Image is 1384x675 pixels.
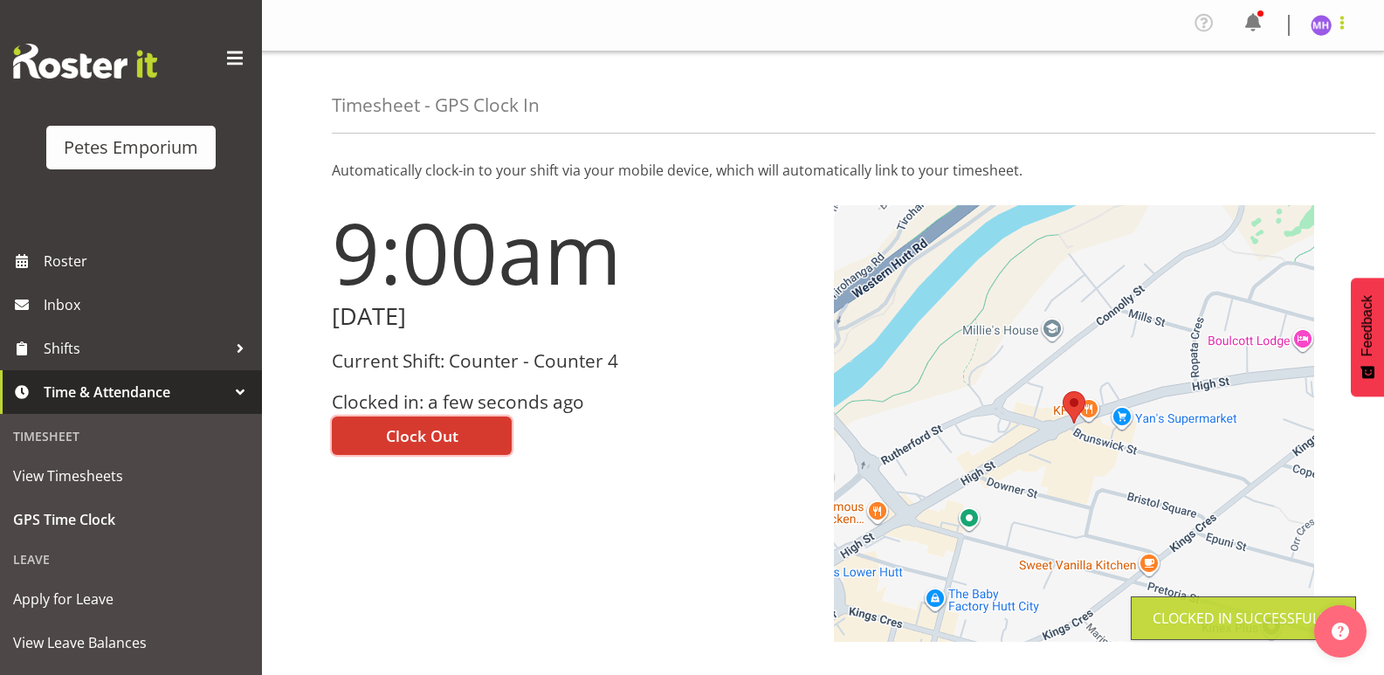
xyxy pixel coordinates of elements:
h2: [DATE] [332,303,813,330]
a: View Timesheets [4,454,258,498]
h4: Timesheet - GPS Clock In [332,95,540,115]
a: GPS Time Clock [4,498,258,541]
button: Clock Out [332,417,512,455]
h3: Current Shift: Counter - Counter 4 [332,351,813,371]
a: View Leave Balances [4,621,258,665]
img: mackenzie-halford4471.jpg [1311,15,1332,36]
h1: 9:00am [332,205,813,300]
p: Automatically clock-in to your shift via your mobile device, which will automatically link to you... [332,160,1314,181]
span: View Timesheets [13,463,249,489]
span: View Leave Balances [13,630,249,656]
div: Timesheet [4,418,258,454]
div: Petes Emporium [64,134,198,161]
button: Feedback - Show survey [1351,278,1384,396]
span: Roster [44,248,253,274]
div: Leave [4,541,258,577]
a: Apply for Leave [4,577,258,621]
span: Clock Out [386,424,458,447]
span: Feedback [1360,295,1375,356]
img: Rosterit website logo [13,44,157,79]
span: Apply for Leave [13,586,249,612]
span: GPS Time Clock [13,506,249,533]
h3: Clocked in: a few seconds ago [332,392,813,412]
span: Shifts [44,335,227,362]
span: Time & Attendance [44,379,227,405]
img: help-xxl-2.png [1332,623,1349,640]
div: Clocked in Successfully [1153,608,1334,629]
span: Inbox [44,292,253,318]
